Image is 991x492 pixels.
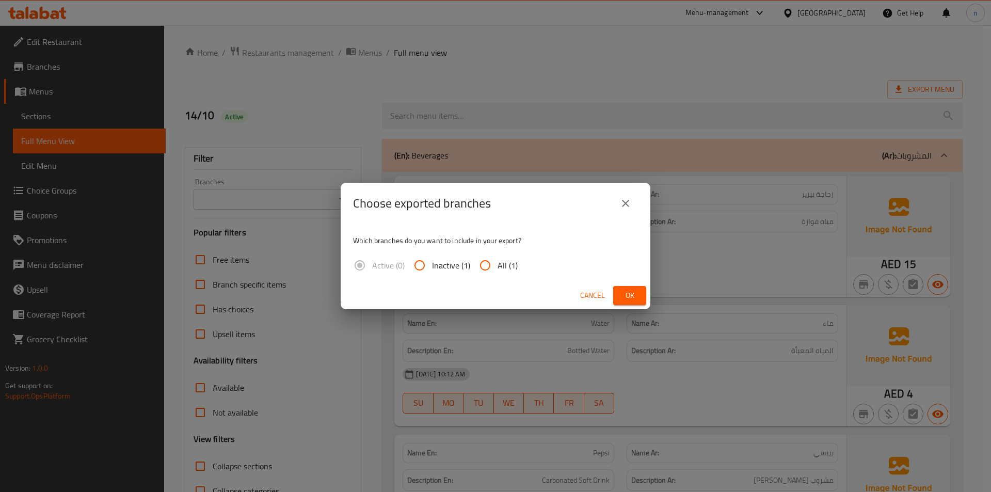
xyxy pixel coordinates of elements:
button: Ok [613,286,646,305]
span: Inactive (1) [432,259,470,272]
button: close [613,191,638,216]
span: Active (0) [372,259,405,272]
span: Ok [621,289,638,302]
h2: Choose exported branches [353,195,491,212]
p: Which branches do you want to include in your export? [353,235,638,246]
span: All (1) [498,259,518,272]
button: Cancel [576,286,609,305]
span: Cancel [580,289,605,302]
